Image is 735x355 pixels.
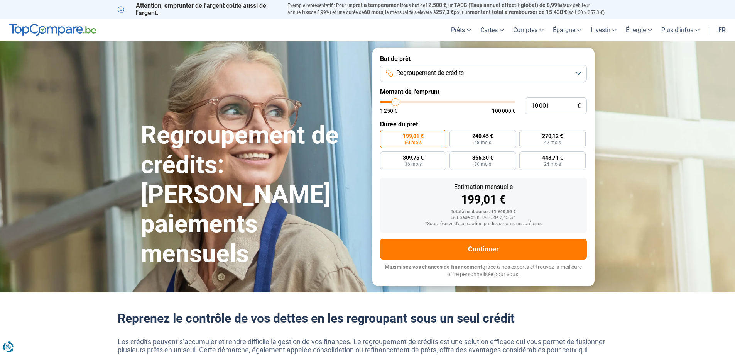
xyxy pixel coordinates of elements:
[364,9,383,15] span: 60 mois
[302,9,311,15] span: fixe
[405,162,422,166] span: 36 mois
[405,140,422,145] span: 60 mois
[425,2,446,8] span: 12.500 €
[542,133,563,139] span: 270,12 €
[9,24,96,36] img: TopCompare
[386,215,581,221] div: Sur base d'un TAEG de 7,45 %*
[470,9,567,15] span: montant total à rembourser de 15.438 €
[386,209,581,215] div: Total à rembourser: 11 940,60 €
[544,140,561,145] span: 42 mois
[380,88,587,95] label: Montant de l'emprunt
[474,140,491,145] span: 48 mois
[509,19,548,41] a: Comptes
[118,2,278,17] p: Attention, emprunter de l'argent coûte aussi de l'argent.
[476,19,509,41] a: Cartes
[446,19,476,41] a: Prêts
[380,121,587,128] label: Durée du prêt
[657,19,704,41] a: Plus d'infos
[621,19,657,41] a: Énergie
[454,2,561,8] span: TAEG (Taux annuel effectif global) de 8,99%
[380,55,587,63] label: But du prêt
[118,311,618,326] h2: Reprenez le contrôle de vos dettes en les regroupant sous un seul crédit
[472,133,493,139] span: 240,45 €
[492,108,515,114] span: 100 000 €
[403,133,424,139] span: 199,01 €
[386,221,581,227] div: *Sous réserve d'acceptation par les organismes prêteurs
[380,65,587,82] button: Regroupement de crédits
[474,162,491,166] span: 30 mois
[380,263,587,279] p: grâce à nos experts et trouvez la meilleure offre personnalisée pour vous.
[548,19,586,41] a: Épargne
[386,184,581,190] div: Estimation mensuelle
[353,2,402,8] span: prêt à tempérament
[436,9,454,15] span: 257,3 €
[396,69,464,77] span: Regroupement de crédits
[542,155,563,160] span: 448,71 €
[380,108,397,114] span: 1 250 €
[287,2,618,16] p: Exemple représentatif : Pour un tous but de , un (taux débiteur annuel de 8,99%) et une durée de ...
[380,239,587,260] button: Continuer
[472,155,493,160] span: 365,30 €
[141,121,363,269] h1: Regroupement de crédits: [PERSON_NAME] paiements mensuels
[714,19,730,41] a: fr
[385,264,482,270] span: Maximisez vos chances de financement
[577,103,581,109] span: €
[386,194,581,206] div: 199,01 €
[586,19,621,41] a: Investir
[403,155,424,160] span: 309,75 €
[544,162,561,166] span: 24 mois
